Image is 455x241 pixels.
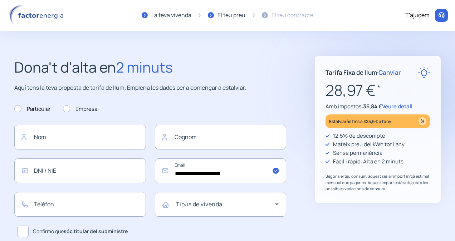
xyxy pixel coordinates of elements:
[14,56,286,79] h2: Dona't d'alta en
[438,12,445,19] img: llamar
[63,105,97,113] label: Empresa
[326,78,430,102] p: 28,97 €
[329,117,391,126] p: Estalviaràs fins a 325,6 € a l'any
[333,149,382,157] p: Sense permanència
[176,200,222,208] mat-label: Tipus de vivenda
[333,157,403,166] p: Fàcil i ràpid: Alta en 2 minuts
[217,11,245,20] div: El teu preu
[14,83,286,93] p: Aquí tens la teva proposta de tarifa de llum. Emplena les dades per a començar a estalviar.
[64,228,128,235] b: sóc titular del subministre
[382,103,412,110] span: Veure detall
[326,102,430,111] p: Amb impostos:
[405,11,430,20] div: T'ajudem
[363,103,382,110] span: 36,84 €
[7,5,68,26] img: logo factor
[326,173,430,192] p: Segons el teu consum, aquest seria l'import mitjà estimat mensual que pagaries. Aquest import est...
[33,227,128,235] span: Confirmo que
[378,68,401,77] span: Canviar
[271,11,313,20] div: El teu contracte
[151,11,191,20] div: La teva vivenda
[14,105,50,113] label: Particular
[333,132,385,140] p: 12,5% de descompte
[333,140,405,149] p: Mateix preu del kWh tot l'any
[116,57,173,77] span: 2 minuts
[419,117,426,125] img: percentage_icon.svg
[418,67,430,78] img: rate-E.svg
[326,68,401,77] p: Tarifa Fixa de llum ·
